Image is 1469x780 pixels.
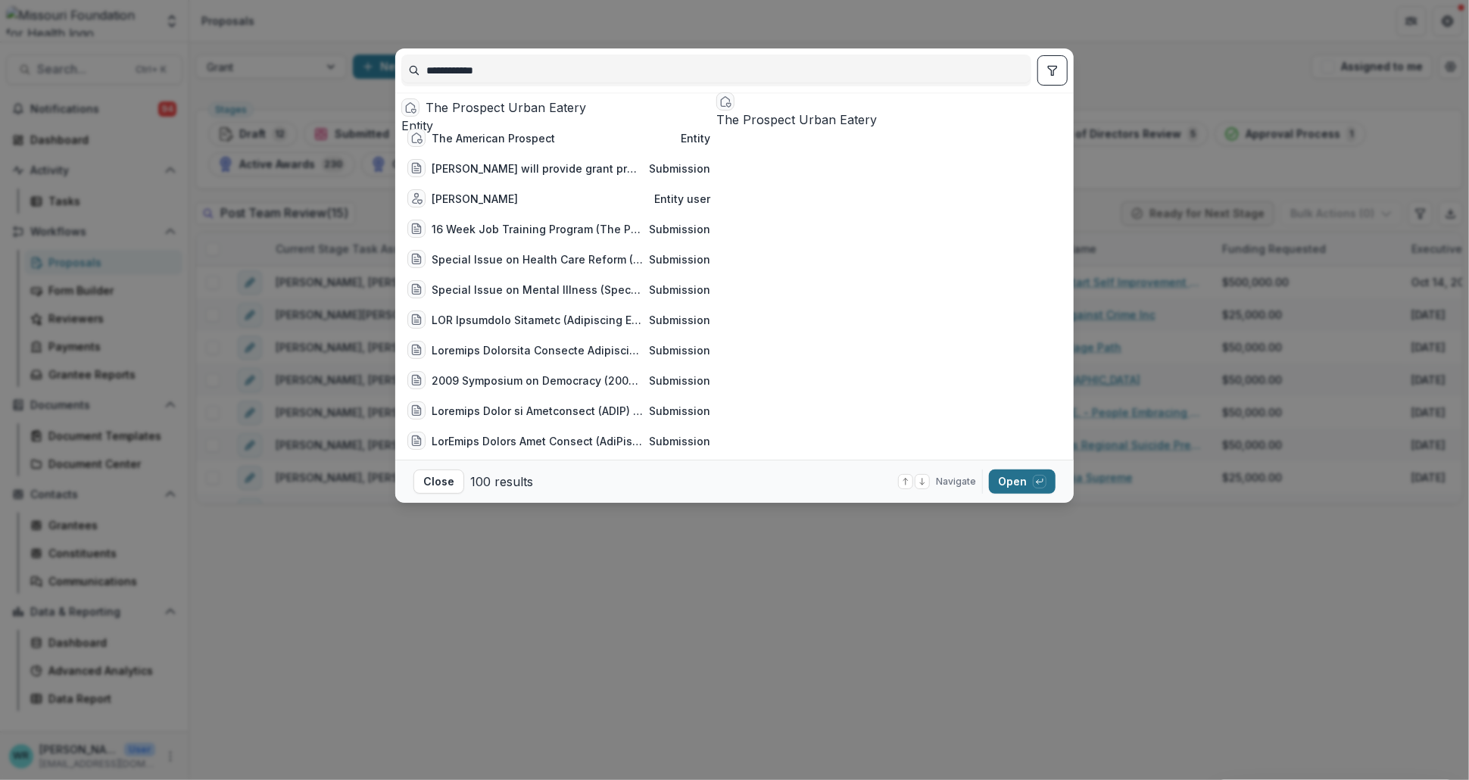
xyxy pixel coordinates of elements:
[649,162,710,175] span: Submission
[432,251,643,267] div: Special Issue on Health Care Reform (The American Prospect will issue a special report on Health ...
[649,223,710,236] span: Submission
[401,118,433,133] span: Entity
[432,191,518,207] div: [PERSON_NAME]
[1037,55,1068,86] button: toggle filters
[494,474,533,489] span: results
[432,433,643,449] div: LorEmips Dolors Amet Consect (AdiPisci el seddoeius t incid-utla etdolor ma: 4. Aliquaeni adminim...
[649,283,710,296] span: Submission
[426,98,710,117] div: The Prospect Urban Eatery
[649,435,710,448] span: Submission
[432,342,643,358] div: Loremips Dolorsita Consecte Adipiscin Elitsedd Eiusmo (Te incididu ut LAB'e dolorem-aliquaenim ad...
[681,132,710,145] span: Entity
[432,373,643,388] div: 2009 Symposium on Democracy (2009 Symposium on Democracy - Funds will support a conference to be ...
[432,403,643,419] div: Loremips Dolor si Ametconsect (ADIP) Elitseddo - Ei. Tempo (Incididu Utlab et Doloremagna (ALIQ) ...
[716,111,1068,129] div: The Prospect Urban Eatery
[432,282,643,298] div: Special Issue on Mental Illness (Special Issue on Mental Illness: The American Prospect will issu...
[432,161,643,176] div: [PERSON_NAME] will provide grant prospecting services to up to 40 organizations identified by the...
[989,470,1056,494] button: Open
[649,374,710,387] span: Submission
[432,312,643,328] div: LOR Ipsumdolo Sitametc (Adipiscing Elitsed do eiusmod te incidid utla etd Magnaali Enimadmini ven...
[649,344,710,357] span: Submission
[654,192,710,205] span: Entity user
[413,470,464,494] button: Close
[432,221,643,237] div: 16 Week Job Training Program (The Prospect KC is a non-profit organization and social enterprise ...
[470,474,491,489] span: 100
[649,314,710,326] span: Submission
[649,404,710,417] span: Submission
[432,130,555,146] div: The American Prospect
[649,253,710,266] span: Submission
[936,475,976,488] span: Navigate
